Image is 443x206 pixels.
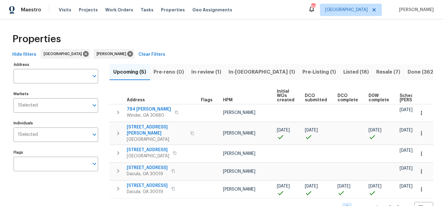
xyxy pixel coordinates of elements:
[136,49,168,60] button: Clear Filters
[201,98,213,102] span: Flags
[376,68,400,76] span: Resale (7)
[14,92,98,96] label: Markets
[400,148,413,153] span: [DATE]
[127,153,169,159] span: [GEOGRAPHIC_DATA]
[18,132,38,137] span: 1 Selected
[229,68,295,76] span: In-[GEOGRAPHIC_DATA] (1)
[161,7,185,13] span: Properties
[277,128,290,132] span: [DATE]
[59,7,71,13] span: Visits
[127,124,187,136] span: [STREET_ADDRESS][PERSON_NAME]
[138,51,165,59] span: Clear Filters
[41,49,90,59] div: [GEOGRAPHIC_DATA]
[97,51,129,57] span: [PERSON_NAME]
[369,184,381,188] span: [DATE]
[408,68,435,76] span: Done (362)
[12,36,61,42] span: Properties
[305,184,318,188] span: [DATE]
[44,51,84,57] span: [GEOGRAPHIC_DATA]
[311,4,315,10] div: 84
[223,111,255,115] span: [PERSON_NAME]
[105,7,133,13] span: Work Orders
[21,7,41,13] span: Maestro
[127,98,145,102] span: Address
[154,68,184,76] span: Pre-reno (0)
[400,94,434,102] span: Scheduled [PERSON_NAME]
[305,128,318,132] span: [DATE]
[127,165,168,171] span: [STREET_ADDRESS]
[397,7,434,13] span: [PERSON_NAME]
[223,131,255,135] span: [PERSON_NAME]
[90,160,99,168] button: Open
[192,7,232,13] span: Geo Assignments
[337,94,358,102] span: DCO complete
[302,68,336,76] span: Pre-Listing (1)
[18,103,38,108] span: 1 Selected
[400,128,413,132] span: [DATE]
[90,72,99,80] button: Open
[337,184,350,188] span: [DATE]
[12,51,36,59] span: Hide filters
[14,121,98,125] label: Individuals
[400,108,413,112] span: [DATE]
[277,89,294,102] span: Initial WOs created
[127,136,187,143] span: [GEOGRAPHIC_DATA]
[127,112,171,119] span: Winder, GA 30680
[14,63,98,67] label: Address
[90,130,99,139] button: Open
[277,184,290,188] span: [DATE]
[223,151,255,156] span: [PERSON_NAME]
[305,94,327,102] span: DCO submitted
[10,49,39,60] button: Hide filters
[90,101,99,110] button: Open
[94,49,134,59] div: [PERSON_NAME]
[343,68,369,76] span: Listed (18)
[223,187,255,192] span: [PERSON_NAME]
[325,7,368,13] span: [GEOGRAPHIC_DATA]
[400,184,413,188] span: [DATE]
[79,7,98,13] span: Projects
[127,106,171,112] span: 784 [PERSON_NAME]
[369,128,381,132] span: [DATE]
[127,171,168,177] span: Dacula, GA 30019
[113,68,146,76] span: Upcoming (5)
[223,169,255,174] span: [PERSON_NAME]
[14,151,98,154] label: Flags
[223,98,233,102] span: HPM
[191,68,221,76] span: In-review (1)
[400,166,413,171] span: [DATE]
[127,147,169,153] span: [STREET_ADDRESS]
[127,183,168,189] span: [STREET_ADDRESS]
[127,189,168,195] span: Dacula, GA 30019
[141,8,154,12] span: Tasks
[369,94,389,102] span: D0W complete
